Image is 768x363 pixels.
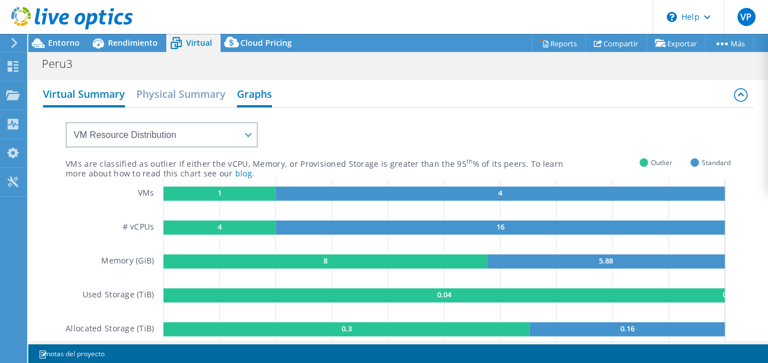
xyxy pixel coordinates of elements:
[43,83,125,107] h2: Virtual Summary
[599,256,613,266] text: 5.88
[48,37,80,48] span: Entorno
[31,347,113,361] a: notas del proyecto
[585,34,647,52] a: Compartir
[235,168,252,179] a: blog
[705,34,754,52] a: Más
[66,159,640,170] div: VMs are classified as outlier if either the vCPU, Memory, or Provisioned Storage is greater than ...
[66,322,154,336] h5: Allocated Storage (TiB)
[437,289,452,300] text: 0.04
[217,222,222,232] text: 4
[83,288,154,302] h5: Used Storage (TiB)
[136,83,226,105] h2: Physical Summary
[723,289,727,300] text: 0
[620,323,634,334] text: 0.16
[667,12,677,22] svg: \n
[737,8,756,26] span: VP
[651,156,672,169] span: Outlier
[108,37,158,48] span: Rendimiento
[532,34,586,52] a: Reports
[138,187,154,201] h5: VMs
[702,156,731,169] span: Standard
[341,323,351,334] text: 0.3
[323,256,327,266] text: 8
[217,188,221,198] text: 1
[37,58,90,70] h1: Peru3
[498,188,503,198] text: 4
[123,221,154,235] h5: # vCPUs
[240,37,292,48] span: Cloud Pricing
[467,157,473,165] sup: th
[237,83,272,107] h2: Graphs
[646,34,706,52] a: Exportar
[101,254,154,269] h5: Memory (GiB)
[496,222,504,232] text: 16
[186,37,212,48] span: Virtual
